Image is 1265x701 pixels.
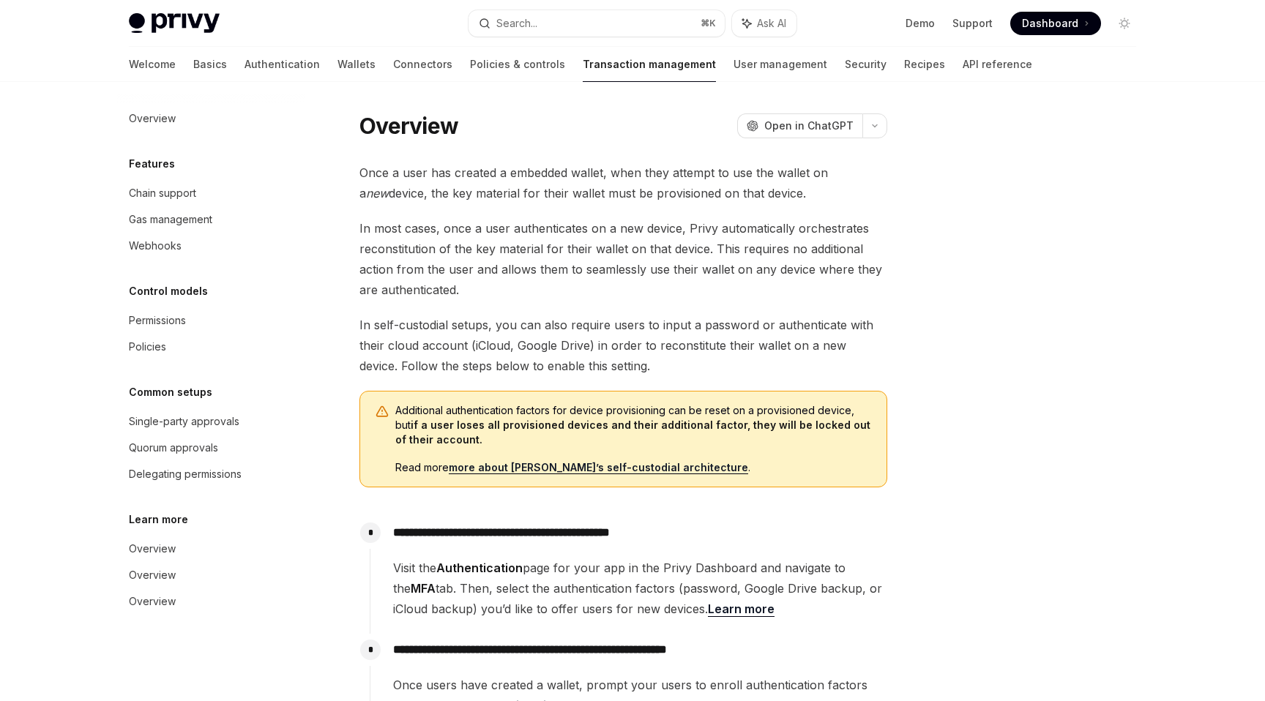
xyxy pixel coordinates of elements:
[129,110,176,127] div: Overview
[117,408,305,435] a: Single-party approvals
[129,593,176,610] div: Overview
[375,405,389,419] svg: Warning
[359,162,887,203] span: Once a user has created a embedded wallet, when they attempt to use the wallet on a device, the k...
[496,15,537,32] div: Search...
[117,562,305,588] a: Overview
[129,383,212,401] h5: Common setups
[449,461,748,474] a: more about [PERSON_NAME]’s self-custodial architecture
[129,13,220,34] img: light logo
[117,588,305,615] a: Overview
[129,282,208,300] h5: Control models
[129,338,166,356] div: Policies
[193,47,227,82] a: Basics
[359,113,458,139] h1: Overview
[129,540,176,558] div: Overview
[952,16,993,31] a: Support
[393,47,452,82] a: Connectors
[117,206,305,233] a: Gas management
[129,413,239,430] div: Single-party approvals
[117,307,305,334] a: Permissions
[359,315,887,376] span: In self-custodial setups, you can also require users to input a password or authenticate with the...
[845,47,887,82] a: Security
[117,334,305,360] a: Policies
[117,233,305,259] a: Webhooks
[732,10,796,37] button: Ask AI
[129,155,175,173] h5: Features
[117,180,305,206] a: Chain support
[708,601,775,617] a: Learn more
[366,186,389,200] em: new
[129,511,188,528] h5: Learn more
[129,312,186,329] div: Permissions
[117,435,305,461] a: Quorum approvals
[904,47,945,82] a: Recipes
[411,581,436,596] strong: MFA
[963,47,1032,82] a: API reference
[395,460,872,475] span: Read more .
[129,211,212,228] div: Gas management
[117,536,305,562] a: Overview
[1022,16,1078,31] span: Dashboard
[1010,12,1101,35] a: Dashboard
[764,119,854,133] span: Open in ChatGPT
[129,465,242,483] div: Delegating permissions
[129,237,182,255] div: Webhooks
[469,10,725,37] button: Search...⌘K
[117,461,305,487] a: Delegating permissions
[129,566,176,584] div: Overview
[470,47,565,82] a: Policies & controls
[395,419,870,446] strong: if a user loses all provisioned devices and their additional factor, they will be locked out of t...
[583,47,716,82] a: Transaction management
[129,47,176,82] a: Welcome
[395,403,872,447] span: Additional authentication factors for device provisioning can be reset on a provisioned device, but
[337,47,376,82] a: Wallets
[1113,12,1136,35] button: Toggle dark mode
[737,113,862,138] button: Open in ChatGPT
[906,16,935,31] a: Demo
[129,439,218,457] div: Quorum approvals
[393,558,887,619] span: Visit the page for your app in the Privy Dashboard and navigate to the tab. Then, select the auth...
[129,184,196,202] div: Chain support
[701,18,716,29] span: ⌘ K
[734,47,827,82] a: User management
[757,16,786,31] span: Ask AI
[436,561,523,575] strong: Authentication
[117,105,305,132] a: Overview
[245,47,320,82] a: Authentication
[359,218,887,300] span: In most cases, once a user authenticates on a new device, Privy automatically orchestrates recons...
